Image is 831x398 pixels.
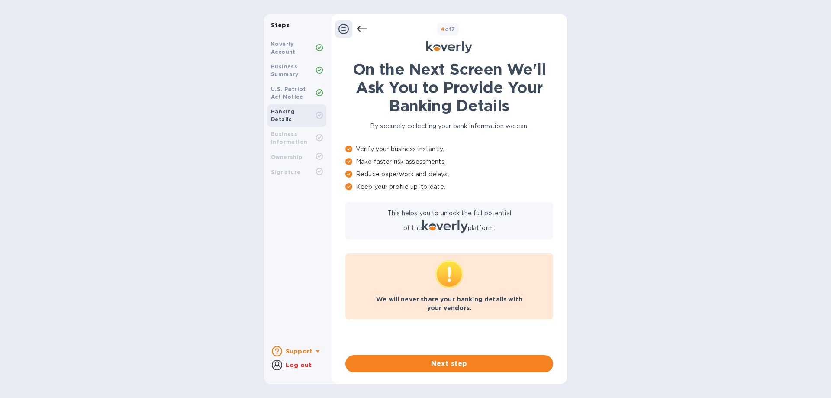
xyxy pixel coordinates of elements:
[441,26,455,32] b: of 7
[345,182,553,191] p: Keep your profile up-to-date.
[345,145,553,154] p: Verify your business instantly.
[352,295,546,312] p: We will never share your banking details with your vendors.
[345,157,553,166] p: Make faster risk assessments.
[271,169,301,175] b: Signature
[387,209,511,218] p: This helps you to unlock the full potential
[271,108,295,123] b: Banking Details
[345,60,553,115] h1: On the Next Screen We'll Ask You to Provide Your Banking Details
[403,220,495,233] p: of the platform.
[271,86,306,100] b: U.S. Patriot Act Notice
[441,26,444,32] span: 4
[345,122,553,131] p: By securely collecting your bank information we can:
[271,22,290,29] b: Steps
[352,359,546,369] span: Next step
[345,355,553,372] button: Next step
[286,348,312,355] b: Support
[271,154,303,160] b: Ownership
[271,63,299,78] b: Business Summary
[286,362,312,369] u: Log out
[271,41,296,55] b: Koverly Account
[271,131,307,145] b: Business Information
[345,170,553,179] p: Reduce paperwork and delays.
